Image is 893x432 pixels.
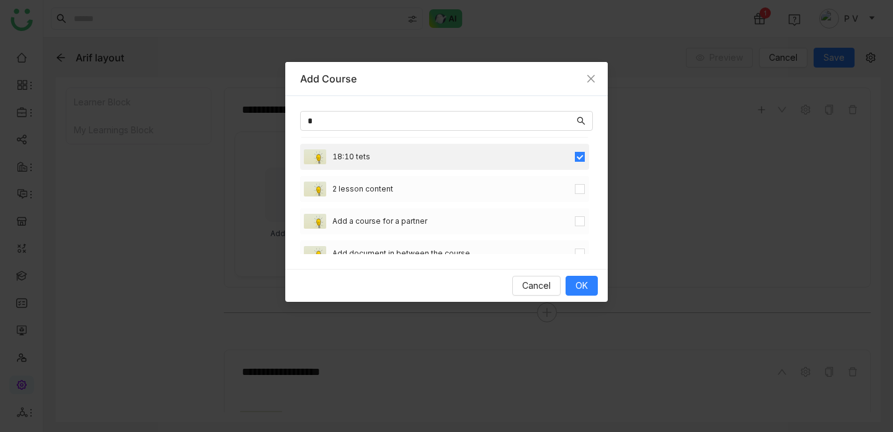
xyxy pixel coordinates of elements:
[566,276,598,296] button: OK
[522,279,551,293] span: Cancel
[332,152,569,162] div: 18:10 tets
[575,279,588,293] span: OK
[574,62,608,95] button: Close
[332,184,569,195] div: 2 lesson content
[332,216,569,227] div: Add a course for a partner
[332,249,569,259] div: Add document in between the course
[512,276,561,296] button: Cancel
[300,72,593,86] div: Add Course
